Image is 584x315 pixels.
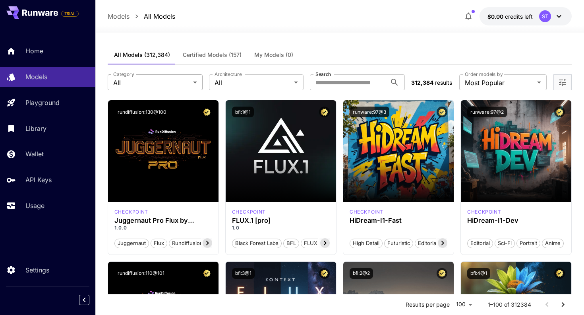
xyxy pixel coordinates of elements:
button: juggernaut [114,238,149,248]
div: $0.00 [487,12,533,21]
button: rundiffusion:110@101 [114,268,168,279]
button: rundiffusion:130@100 [114,107,170,117]
p: Home [25,46,43,56]
h3: HiDream-I1-Fast [350,217,447,224]
div: HiDream Dev [467,208,501,216]
button: runware:97@3 [350,107,389,117]
p: 1.0 [232,224,330,231]
p: checkpoint [350,208,383,216]
label: Architecture [215,71,242,78]
span: juggernaut [115,239,149,247]
span: results [435,79,452,86]
button: BFL [283,238,299,248]
button: bfl:2@2 [350,268,373,279]
button: Collapse sidebar [79,295,89,305]
div: 100 [453,299,475,310]
nav: breadcrumb [108,12,175,21]
div: HiDream Fast [350,208,383,216]
p: API Keys [25,175,52,185]
button: Certified Model – Vetted for best performance and includes a commercial license. [437,268,447,279]
span: All Models (312,384) [114,51,170,58]
button: flux [151,238,167,248]
span: flux [151,239,167,247]
span: All [113,78,190,87]
button: Black Forest Labs [232,238,282,248]
span: rundiffusion [169,239,206,247]
button: Editorial [415,238,441,248]
span: $0.00 [487,13,505,20]
button: $0.00ST [480,7,572,25]
div: fluxpro [232,208,266,216]
span: Most Popular [465,78,534,87]
label: Search [315,71,331,78]
span: Editorial [415,239,440,247]
button: Open more filters [558,78,567,87]
button: Sci-Fi [495,238,515,248]
h3: Juggernaut Pro Flux by RunDiffusion [114,217,212,224]
div: FLUX.1 D [114,208,148,216]
div: ST [539,10,551,22]
button: runware:97@2 [467,107,507,117]
button: High Detail [350,238,383,248]
span: Portrait [517,239,540,247]
span: FLUX.1 [pro] [301,239,337,247]
button: Go to next page [555,297,571,313]
button: Certified Model – Vetted for best performance and includes a commercial license. [554,107,565,117]
a: All Models [144,12,175,21]
button: Certified Model – Vetted for best performance and includes a commercial license. [319,268,330,279]
span: TRIAL [62,11,78,17]
label: Category [113,71,134,78]
span: Anime [542,239,563,247]
span: All [215,78,291,87]
button: Certified Model – Vetted for best performance and includes a commercial license. [554,268,565,279]
button: Portrait [516,238,540,248]
button: Anime [542,238,564,248]
a: Models [108,12,130,21]
button: Certified Model – Vetted for best performance and includes a commercial license. [201,268,212,279]
span: My Models (0) [254,51,293,58]
button: bfl:3@1 [232,268,255,279]
span: High Detail [350,239,382,247]
div: Collapse sidebar [85,293,95,307]
p: Results per page [406,301,450,309]
span: Futuristic [385,239,413,247]
button: Certified Model – Vetted for best performance and includes a commercial license. [437,107,447,117]
p: Usage [25,201,44,210]
button: rundiffusion [169,238,206,248]
span: Black Forest Labs [232,239,281,247]
p: Settings [25,265,49,275]
p: checkpoint [467,208,501,216]
h3: HiDream-I1-Dev [467,217,565,224]
p: checkpoint [232,208,266,216]
button: Futuristic [384,238,413,248]
button: Editorial [467,238,493,248]
h3: FLUX.1 [pro] [232,217,330,224]
p: Library [25,124,46,133]
p: Models [25,72,47,82]
span: Editorial [468,239,493,247]
span: 312,384 [411,79,433,86]
span: BFL [284,239,299,247]
span: Certified Models (157) [183,51,242,58]
p: 1–100 of 312384 [488,301,531,309]
button: FLUX.1 [pro] [301,238,338,248]
button: bfl:4@1 [467,268,490,279]
button: Certified Model – Vetted for best performance and includes a commercial license. [319,107,330,117]
button: bfl:1@1 [232,107,254,117]
button: Certified Model – Vetted for best performance and includes a commercial license. [201,107,212,117]
p: 1.0.0 [114,224,212,231]
span: Add your payment card to enable full platform functionality. [61,9,79,18]
p: Wallet [25,149,44,159]
span: Sci-Fi [495,239,514,247]
p: checkpoint [114,208,148,216]
label: Order models by [465,71,503,78]
span: credits left [505,13,533,20]
p: Playground [25,98,60,107]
